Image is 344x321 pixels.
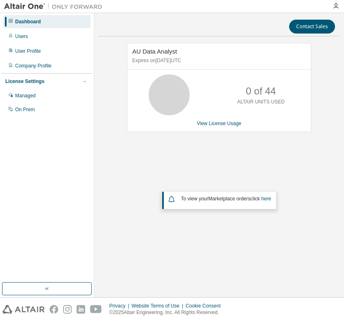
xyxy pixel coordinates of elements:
img: instagram.svg [63,305,72,314]
div: Privacy [109,303,131,309]
div: Users [15,33,28,40]
a: View License Usage [197,121,242,126]
img: youtube.svg [90,305,102,314]
p: ALTAIR UNITS USED [237,99,285,106]
div: Cookie Consent [186,303,225,309]
img: Altair One [4,2,106,11]
span: To view your click [181,196,271,202]
div: Company Profile [15,63,52,69]
div: Managed [15,92,36,99]
div: License Settings [5,78,44,85]
a: here [261,196,271,202]
div: User Profile [15,48,41,54]
span: AU Data Analyst [132,48,177,55]
div: On Prem [15,106,35,113]
div: Website Terms of Use [131,303,186,309]
p: Expires on [DATE] UTC [132,57,304,64]
img: facebook.svg [50,305,58,314]
img: linkedin.svg [77,305,85,314]
p: © 2025 Altair Engineering, Inc. All Rights Reserved. [109,309,226,316]
em: Marketplace orders [208,196,251,202]
button: Contact Sales [289,20,335,34]
div: Dashboard [15,18,41,25]
p: 0 of 44 [246,84,276,98]
img: altair_logo.svg [2,305,45,314]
